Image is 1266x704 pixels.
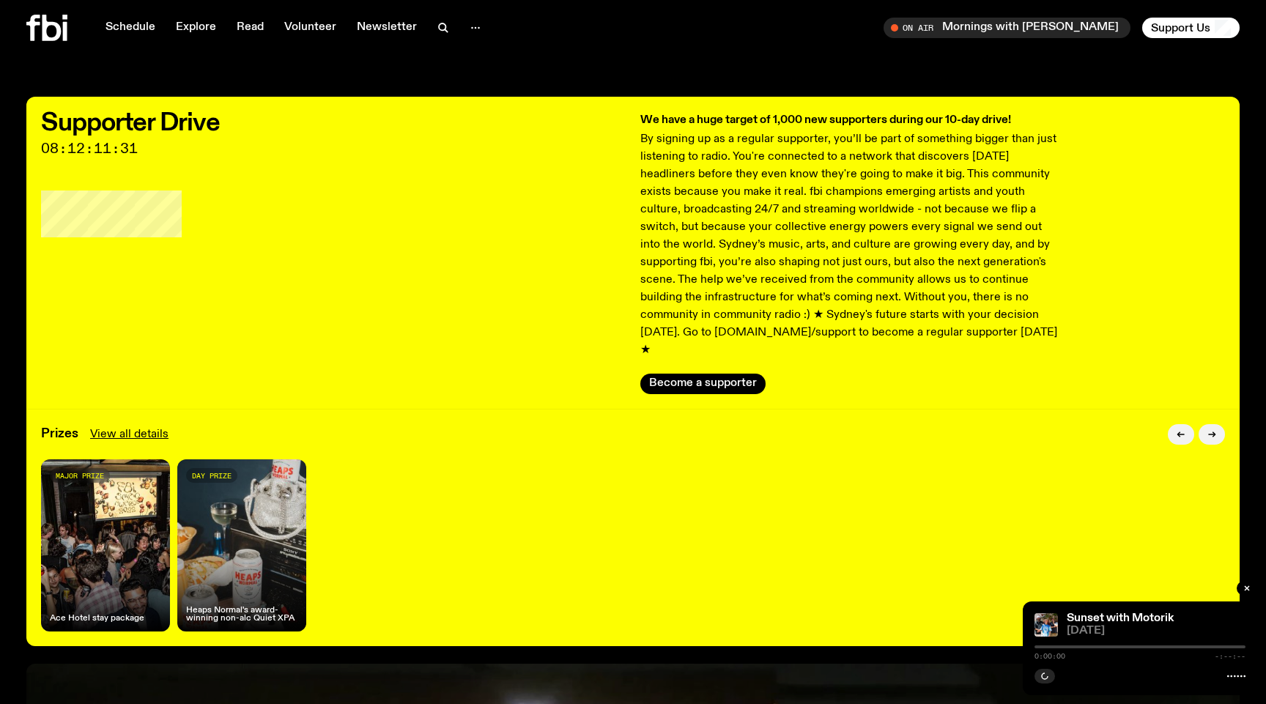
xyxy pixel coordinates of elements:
[41,111,626,135] h2: Supporter Drive
[50,615,144,623] h4: Ace Hotel stay package
[41,142,626,155] span: 08:12:11:31
[228,18,273,38] a: Read
[1151,21,1210,34] span: Support Us
[1067,626,1245,637] span: [DATE]
[640,374,766,394] button: Become a supporter
[1034,653,1065,660] span: 0:00:00
[1142,18,1240,38] button: Support Us
[41,428,78,440] h3: Prizes
[1034,613,1058,637] img: Andrew, Reenie, and Pat stand in a row, smiling at the camera, in dappled light with a vine leafe...
[1067,612,1174,624] a: Sunset with Motorik
[640,130,1062,359] p: By signing up as a regular supporter, you’ll be part of something bigger than just listening to r...
[186,607,297,623] h4: Heaps Normal's award-winning non-alc Quiet XPA
[90,426,169,443] a: View all details
[1215,653,1245,660] span: -:--:--
[56,472,104,480] span: major prize
[884,18,1130,38] button: On AirMornings with [PERSON_NAME]
[97,18,164,38] a: Schedule
[275,18,345,38] a: Volunteer
[348,18,426,38] a: Newsletter
[192,472,232,480] span: day prize
[167,18,225,38] a: Explore
[640,111,1062,129] h3: We have a huge target of 1,000 new supporters during our 10-day drive!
